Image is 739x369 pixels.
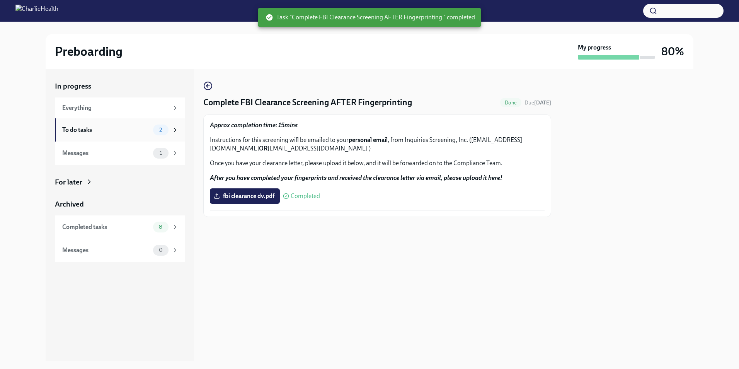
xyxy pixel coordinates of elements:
[55,239,185,262] a: Messages0
[203,97,412,108] h4: Complete FBI Clearance Screening AFTER Fingerprinting
[210,188,280,204] label: fbi clearance dv.pdf
[55,44,123,59] h2: Preboarding
[62,126,150,134] div: To do tasks
[154,224,167,230] span: 8
[259,145,267,152] strong: OR
[210,174,502,181] strong: After you have completed your fingerprints and received the clearance letter via email, please up...
[55,81,185,91] a: In progress
[291,193,320,199] span: Completed
[210,121,298,129] strong: Approx completion time: 15mins
[62,149,150,157] div: Messages
[349,136,388,143] strong: personal email
[661,44,684,58] h3: 80%
[210,159,545,167] p: Once you have your clearance letter, please upload it below, and it will be forwarded on to the C...
[55,177,185,187] a: For later
[55,177,82,187] div: For later
[62,246,150,255] div: Messages
[524,99,551,106] span: Due
[55,118,185,142] a: To do tasks2
[62,104,169,112] div: Everything
[15,5,58,17] img: CharlieHealth
[578,43,611,52] strong: My progress
[500,100,521,106] span: Done
[154,247,167,253] span: 0
[534,99,551,106] strong: [DATE]
[524,99,551,106] span: September 22nd, 2025 08:00
[215,192,274,200] span: fbi clearance dv.pdf
[210,136,545,153] p: Instructions for this screening will be emailed to your , from Inquiries Screening, Inc. ([EMAIL_...
[55,199,185,209] a: Archived
[155,150,167,156] span: 1
[55,142,185,165] a: Messages1
[55,215,185,239] a: Completed tasks8
[62,223,150,231] div: Completed tasks
[155,127,167,133] span: 2
[266,13,475,22] span: Task "Complete FBI Clearance Screening AFTER Fingerprinting " completed
[55,97,185,118] a: Everything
